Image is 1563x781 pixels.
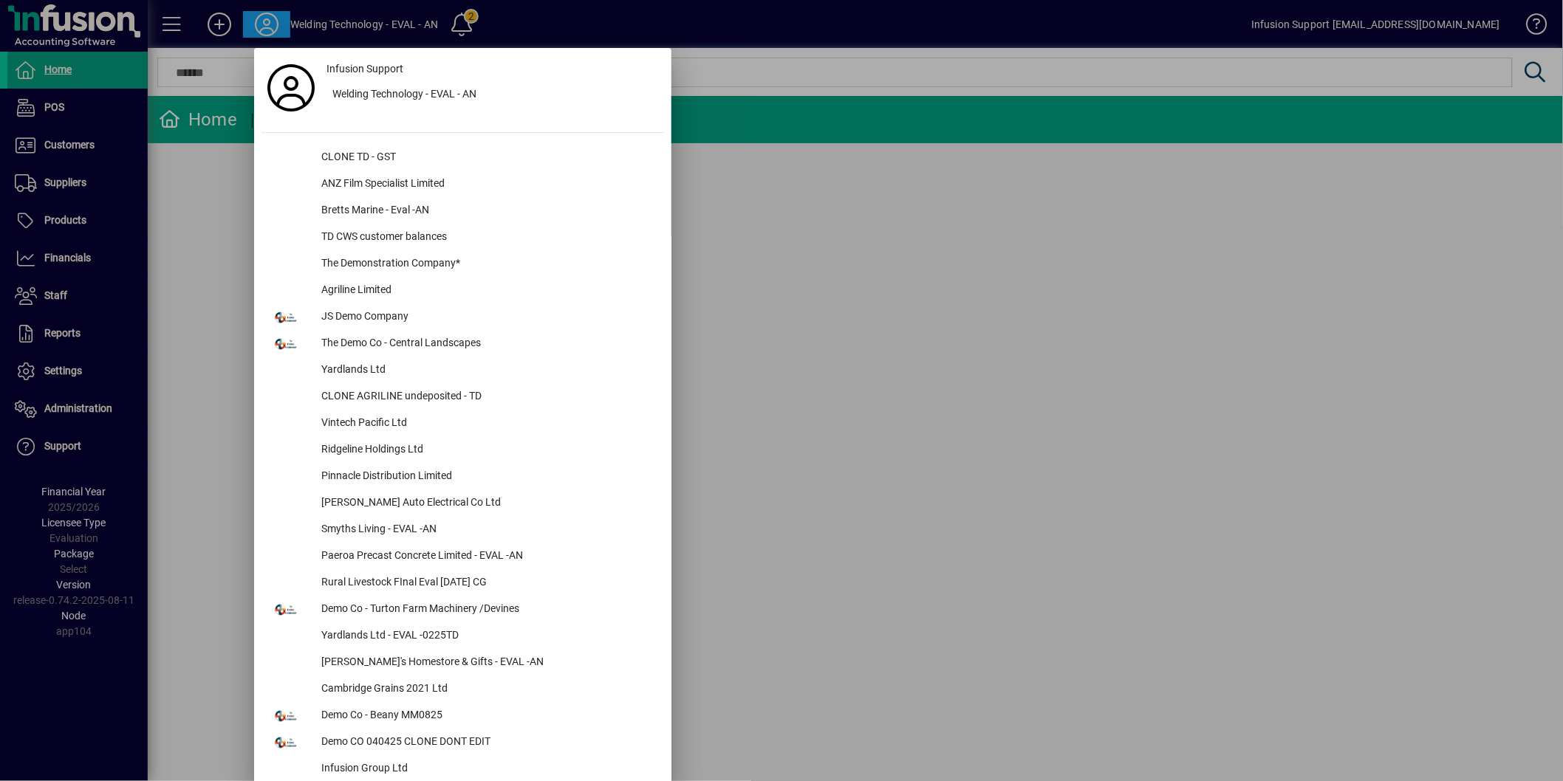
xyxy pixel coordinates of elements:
[261,224,664,251] button: TD CWS customer balances
[309,304,664,331] div: JS Demo Company
[309,384,664,410] div: CLONE AGRILINE undeposited - TD
[261,650,664,676] button: [PERSON_NAME]'s Homestore & Gifts - EVAL -AN
[309,676,664,703] div: Cambridge Grains 2021 Ltd
[309,650,664,676] div: [PERSON_NAME]'s Homestore & Gifts - EVAL -AN
[261,517,664,543] button: Smyths Living - EVAL -AN
[261,676,664,703] button: Cambridge Grains 2021 Ltd
[261,543,664,570] button: Paeroa Precast Concrete Limited - EVAL -AN
[261,304,664,331] button: JS Demo Company
[261,251,664,278] button: The Demonstration Company*
[261,596,664,623] button: Demo Co - Turton Farm Machinery /Devines
[309,517,664,543] div: Smyths Living - EVAL -AN
[261,703,664,729] button: Demo Co - Beany MM0825
[261,171,664,198] button: ANZ Film Specialist Limited
[261,331,664,357] button: The Demo Co - Central Landscapes
[309,490,664,517] div: [PERSON_NAME] Auto Electrical Co Ltd
[261,490,664,517] button: [PERSON_NAME] Auto Electrical Co Ltd
[309,145,664,171] div: CLONE TD - GST
[309,357,664,384] div: Yardlands Ltd
[261,384,664,410] button: CLONE AGRILINE undeposited - TD
[261,464,664,490] button: Pinnacle Distribution Limited
[309,198,664,224] div: Bretts Marine - Eval -AN
[321,82,664,109] button: Welding Technology - EVAL - AN
[261,570,664,596] button: Rural Livestock FInal Eval [DATE] CG
[309,703,664,729] div: Demo Co - Beany MM0825
[309,437,664,464] div: Ridgeline Holdings Ltd
[321,55,664,82] a: Infusion Support
[309,464,664,490] div: Pinnacle Distribution Limited
[309,623,664,650] div: Yardlands Ltd - EVAL -0225TD
[261,623,664,650] button: Yardlands Ltd - EVAL -0225TD
[261,729,664,756] button: Demo CO 040425 CLONE DONT EDIT
[309,596,664,623] div: Demo Co - Turton Farm Machinery /Devines
[261,437,664,464] button: Ridgeline Holdings Ltd
[309,410,664,437] div: Vintech Pacific Ltd
[261,278,664,304] button: Agriline Limited
[261,145,664,171] button: CLONE TD - GST
[261,75,321,101] a: Profile
[309,278,664,304] div: Agriline Limited
[309,331,664,357] div: The Demo Co - Central Landscapes
[261,410,664,437] button: Vintech Pacific Ltd
[309,543,664,570] div: Paeroa Precast Concrete Limited - EVAL -AN
[309,171,664,198] div: ANZ Film Specialist Limited
[261,357,664,384] button: Yardlands Ltd
[309,224,664,251] div: TD CWS customer balances
[309,251,664,278] div: The Demonstration Company*
[309,570,664,596] div: Rural Livestock FInal Eval [DATE] CG
[261,198,664,224] button: Bretts Marine - Eval -AN
[309,729,664,756] div: Demo CO 040425 CLONE DONT EDIT
[326,61,403,77] span: Infusion Support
